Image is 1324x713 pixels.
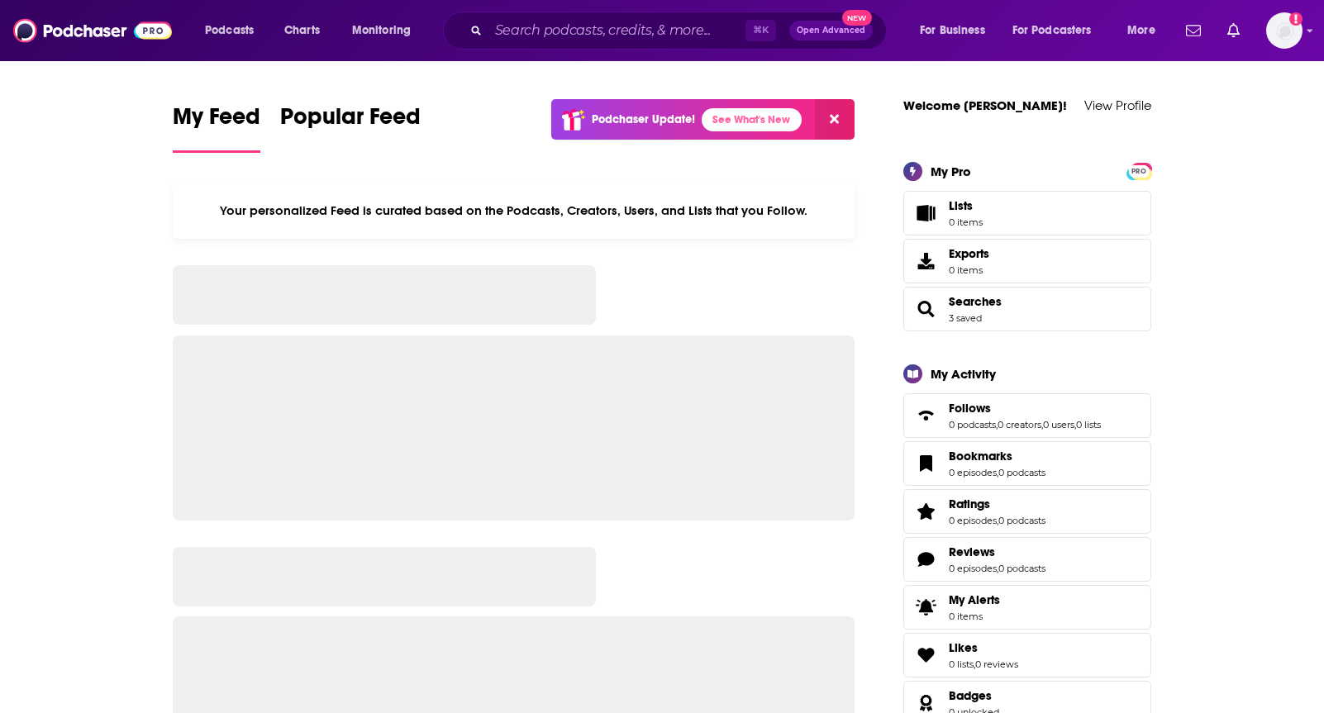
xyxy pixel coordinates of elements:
div: Search podcasts, credits, & more... [459,12,903,50]
span: Searches [903,287,1151,331]
span: , [997,515,998,526]
a: 0 lists [1076,419,1101,430]
a: My Alerts [903,585,1151,630]
a: 0 users [1043,419,1074,430]
a: 0 creators [998,419,1041,430]
div: Your personalized Feed is curated based on the Podcasts, Creators, Users, and Lists that you Follow. [173,183,855,239]
span: My Alerts [949,592,1000,607]
a: Likes [949,640,1018,655]
a: 0 podcasts [998,563,1045,574]
span: For Business [920,19,985,42]
button: open menu [341,17,432,44]
svg: Add a profile image [1289,12,1303,26]
span: Likes [903,633,1151,677]
a: Searches [949,294,1002,309]
button: Show profile menu [1266,12,1303,49]
a: View Profile [1084,97,1151,113]
button: Open AdvancedNew [789,21,873,40]
span: Lists [949,198,973,213]
a: My Feed [173,102,260,153]
a: Bookmarks [909,452,942,475]
span: ⌘ K [745,20,776,41]
a: Reviews [949,544,1045,559]
a: 0 episodes [949,467,997,478]
a: Follows [949,401,1101,416]
a: 0 episodes [949,563,997,574]
span: PRO [1129,165,1149,178]
a: Charts [274,17,330,44]
a: Welcome [PERSON_NAME]! [903,97,1067,113]
span: More [1127,19,1155,42]
span: My Alerts [909,596,942,619]
div: My Activity [931,366,996,382]
span: Bookmarks [903,441,1151,486]
img: User Profile [1266,12,1303,49]
span: Likes [949,640,978,655]
a: Popular Feed [280,102,421,153]
div: My Pro [931,164,971,179]
button: open menu [1002,17,1116,44]
span: Logged in as carolinejames [1266,12,1303,49]
span: New [842,10,872,26]
span: , [996,419,998,430]
a: Lists [903,191,1151,235]
span: Bookmarks [949,449,1012,463]
span: For Podcasters [1012,19,1092,42]
span: Open Advanced [797,26,865,35]
span: My Feed [173,102,260,140]
span: , [1041,419,1043,430]
span: Lists [909,202,942,225]
span: Exports [909,250,942,273]
a: 0 lists [949,658,974,670]
span: Exports [949,246,989,261]
a: PRO [1129,164,1149,176]
span: Podcasts [205,19,254,42]
a: Ratings [949,497,1045,511]
button: open menu [908,17,1006,44]
a: 0 episodes [949,515,997,526]
a: 0 podcasts [949,419,996,430]
span: Popular Feed [280,102,421,140]
span: , [1074,419,1076,430]
span: Follows [949,401,991,416]
a: 0 podcasts [998,515,1045,526]
a: Badges [949,688,999,703]
span: Reviews [903,537,1151,582]
a: Show notifications dropdown [1221,17,1246,45]
span: 0 items [949,611,1000,622]
span: Charts [284,19,320,42]
span: Ratings [903,489,1151,534]
a: Reviews [909,548,942,571]
span: Lists [949,198,983,213]
a: 0 podcasts [998,467,1045,478]
span: Follows [903,393,1151,438]
p: Podchaser Update! [592,112,695,126]
span: , [997,563,998,574]
a: 0 reviews [975,658,1018,670]
a: Bookmarks [949,449,1045,463]
input: Search podcasts, credits, & more... [488,17,745,44]
span: Monitoring [352,19,411,42]
a: 3 saved [949,312,982,324]
a: Searches [909,297,942,321]
span: , [974,658,975,670]
span: , [997,467,998,478]
button: open menu [1116,17,1176,44]
span: Reviews [949,544,995,559]
a: Ratings [909,500,942,523]
button: open menu [193,17,275,44]
a: Likes [909,644,942,667]
span: 0 items [949,264,989,276]
a: Follows [909,404,942,427]
span: Ratings [949,497,990,511]
img: Podchaser - Follow, Share and Rate Podcasts [13,15,172,46]
a: Show notifications dropdown [1179,17,1207,45]
span: Badges [949,688,992,703]
a: See What's New [702,108,802,131]
span: 0 items [949,216,983,228]
a: Exports [903,239,1151,283]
